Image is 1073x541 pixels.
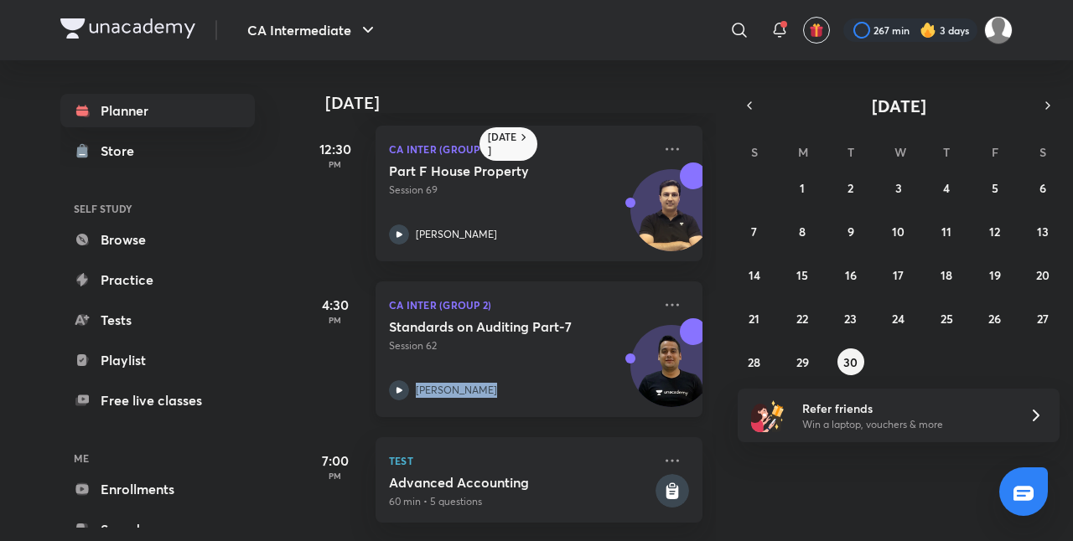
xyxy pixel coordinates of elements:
h6: ME [60,444,255,472]
button: September 12, 2025 [982,218,1008,245]
a: Practice [60,263,255,296]
abbr: September 26, 2025 [988,311,1001,327]
p: CA Inter (Group 2) [389,295,652,315]
button: September 3, 2025 [885,174,912,201]
p: Session 62 [389,338,652,353]
abbr: September 4, 2025 [943,180,950,196]
abbr: September 23, 2025 [844,311,857,327]
abbr: Wednesday [894,144,906,160]
abbr: September 9, 2025 [848,224,854,240]
h5: 12:30 [302,139,369,159]
button: September 19, 2025 [982,261,1008,288]
abbr: September 27, 2025 [1037,311,1049,327]
button: CA Intermediate [237,13,388,47]
button: September 26, 2025 [982,305,1008,332]
a: Planner [60,94,255,127]
p: Win a laptop, vouchers & more [802,417,1008,432]
p: PM [302,159,369,169]
button: September 23, 2025 [837,305,864,332]
abbr: Friday [992,144,998,160]
h6: SELF STUDY [60,194,255,223]
p: Session 69 [389,183,652,198]
button: September 27, 2025 [1029,305,1056,332]
button: avatar [803,17,830,44]
abbr: September 7, 2025 [751,224,757,240]
abbr: September 25, 2025 [941,311,953,327]
h5: Advanced Accounting [389,474,652,491]
button: September 21, 2025 [741,305,768,332]
abbr: Monday [798,144,808,160]
button: September 18, 2025 [933,261,960,288]
abbr: September 3, 2025 [895,180,902,196]
h5: Part F House Property [389,162,598,179]
img: avatar [809,23,824,38]
p: PM [302,471,369,481]
p: Test [389,451,652,471]
abbr: September 24, 2025 [892,311,905,327]
abbr: September 17, 2025 [893,267,904,283]
img: Avatar [631,334,712,415]
button: September 24, 2025 [885,305,912,332]
img: streak [920,22,936,39]
abbr: September 19, 2025 [989,267,1001,283]
button: September 6, 2025 [1029,174,1056,201]
button: September 17, 2025 [885,261,912,288]
button: September 20, 2025 [1029,261,1056,288]
button: September 10, 2025 [885,218,912,245]
span: [DATE] [872,95,926,117]
a: Browse [60,223,255,256]
abbr: September 20, 2025 [1036,267,1050,283]
h6: Refer friends [802,399,1008,417]
a: Enrollments [60,472,255,506]
abbr: Saturday [1039,144,1046,160]
img: Avatar [631,178,712,259]
button: September 1, 2025 [789,174,816,201]
a: Store [60,134,255,167]
abbr: September 16, 2025 [845,267,857,283]
a: Playlist [60,343,255,377]
button: September 22, 2025 [789,305,816,332]
abbr: September 30, 2025 [843,354,858,370]
button: September 11, 2025 [933,218,960,245]
abbr: September 29, 2025 [796,354,809,370]
button: September 4, 2025 [933,174,960,201]
button: September 28, 2025 [741,348,768,375]
p: PM [302,315,369,325]
abbr: September 15, 2025 [796,267,808,283]
abbr: September 10, 2025 [892,224,905,240]
div: Store [101,141,144,161]
h5: 7:00 [302,451,369,471]
p: [PERSON_NAME] [416,383,497,398]
button: September 16, 2025 [837,261,864,288]
h6: [DATE] [488,131,517,157]
abbr: September 11, 2025 [941,224,951,240]
button: September 29, 2025 [789,348,816,375]
abbr: September 14, 2025 [749,267,760,283]
h4: [DATE] [325,93,719,113]
abbr: September 8, 2025 [799,224,806,240]
abbr: September 22, 2025 [796,311,808,327]
abbr: Thursday [943,144,950,160]
button: September 14, 2025 [741,261,768,288]
p: 60 min • 5 questions [389,494,652,509]
a: Tests [60,303,255,337]
abbr: September 28, 2025 [748,354,760,370]
button: September 15, 2025 [789,261,816,288]
abbr: September 2, 2025 [848,180,853,196]
button: September 9, 2025 [837,218,864,245]
abbr: September 1, 2025 [800,180,805,196]
h5: Standards on Auditing Part-7 [389,318,598,335]
h5: 4:30 [302,295,369,315]
img: Company Logo [60,18,195,39]
button: September 13, 2025 [1029,218,1056,245]
button: September 2, 2025 [837,174,864,201]
abbr: September 18, 2025 [941,267,952,283]
button: [DATE] [761,94,1036,117]
button: September 5, 2025 [982,174,1008,201]
abbr: Tuesday [848,144,854,160]
button: September 30, 2025 [837,348,864,375]
abbr: Sunday [751,144,758,160]
p: [PERSON_NAME] [416,227,497,242]
p: CA Inter (Group 1) [389,139,652,159]
a: Company Logo [60,18,195,43]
